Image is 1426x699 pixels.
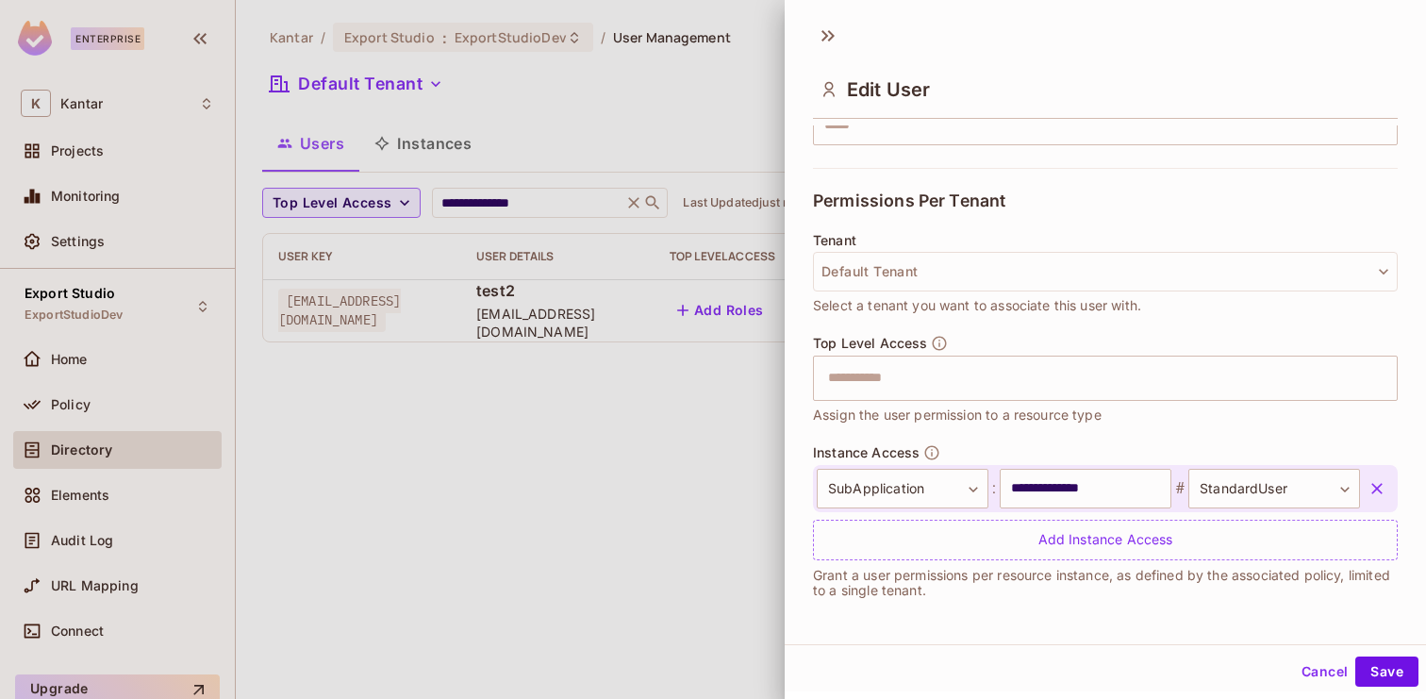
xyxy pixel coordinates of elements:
div: StandardUser [1188,469,1360,508]
span: Select a tenant you want to associate this user with. [813,295,1141,316]
span: Instance Access [813,445,920,460]
span: : [988,477,1000,500]
div: Add Instance Access [813,520,1398,560]
span: Permissions Per Tenant [813,191,1005,210]
div: SubApplication [817,469,988,508]
button: Save [1355,657,1418,687]
span: Assign the user permission to a resource type [813,405,1102,425]
p: Grant a user permissions per resource instance, as defined by the associated policy, limited to a... [813,568,1398,598]
button: Cancel [1294,657,1355,687]
span: # [1171,477,1188,500]
span: Edit User [847,78,930,101]
span: Top Level Access [813,336,927,351]
button: Open [1387,375,1391,379]
button: Default Tenant [813,252,1398,291]
span: Tenant [813,233,856,248]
